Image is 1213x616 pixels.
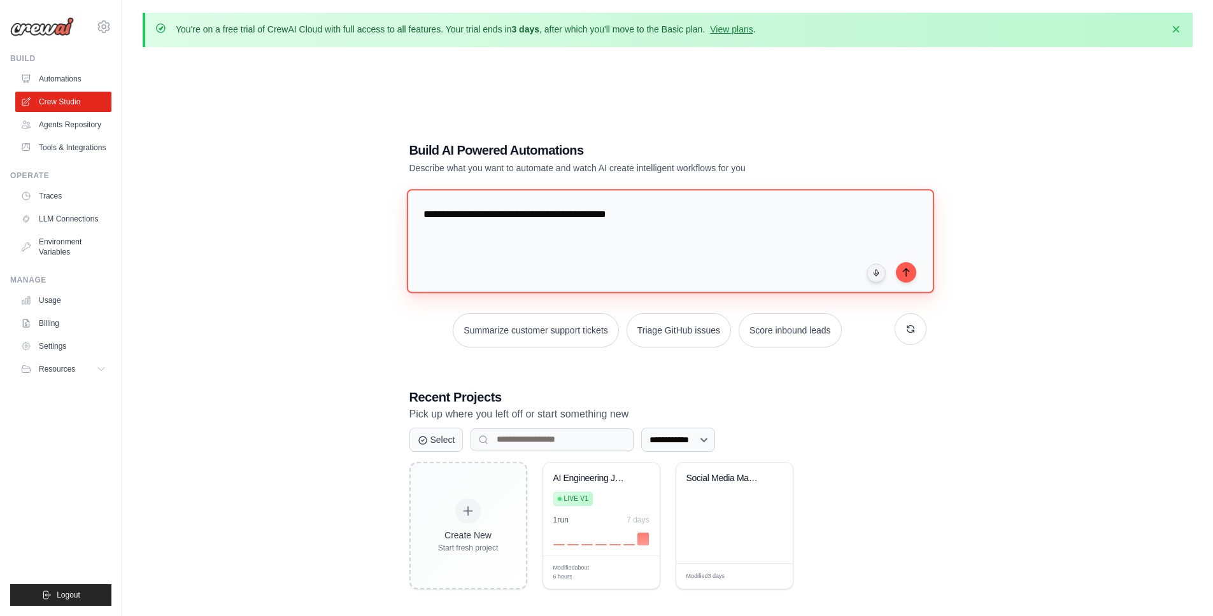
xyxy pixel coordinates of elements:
a: Crew Studio [15,92,111,112]
a: Environment Variables [15,232,111,262]
span: Modified 3 days [686,572,725,581]
strong: 3 days [511,24,539,34]
a: LLM Connections [15,209,111,229]
div: Day 4: 0 executions [595,544,607,545]
a: View plans [710,24,753,34]
p: Pick up where you left off or start something new [409,406,926,423]
div: Day 7: 1 executions [637,533,649,545]
div: Manage deployment [592,568,624,577]
button: Resources [15,359,111,379]
button: Click to speak your automation idea [867,263,886,283]
span: Live v1 [564,494,588,504]
a: Automations [15,69,111,89]
div: Social Media Management Automation [686,473,763,484]
a: Agents Repository [15,115,111,135]
button: Summarize customer support tickets [453,313,618,347]
div: Manage [10,275,111,285]
span: Manage [592,568,615,577]
div: Day 3: 0 executions [581,544,593,545]
h1: Build AI Powered Automations [409,141,837,159]
button: Logout [10,584,111,606]
h3: Recent Projects [409,388,926,406]
button: Score inbound leads [739,313,842,347]
span: Edit [762,571,773,581]
div: Create New [438,529,499,542]
button: Triage GitHub issues [627,313,731,347]
button: Select [409,428,464,452]
div: Day 5: 0 executions [609,544,621,545]
div: Start fresh project [438,543,499,553]
a: Usage [15,290,111,311]
div: 7 days [627,515,649,525]
a: Billing [15,313,111,333]
img: Logo [10,17,74,36]
span: Logout [57,590,80,600]
button: Get new suggestions [895,313,926,345]
div: 1 run [553,515,569,525]
div: Day 6: 0 executions [623,544,635,545]
a: Settings [15,336,111,356]
div: Activity over last 7 days [553,530,649,545]
a: Traces [15,186,111,206]
div: AI Engineering Job Market Analysis - Australia [553,473,630,484]
div: Build [10,53,111,64]
span: Edit [629,568,640,577]
p: Describe what you want to automate and watch AI create intelligent workflows for you [409,162,837,174]
div: Day 1: 0 executions [553,544,565,545]
span: Resources [39,364,75,374]
p: You're on a free trial of CrewAI Cloud with full access to all features. Your trial ends in , aft... [176,23,756,36]
a: Tools & Integrations [15,137,111,158]
div: Day 2: 0 executions [567,544,579,545]
div: Operate [10,171,111,181]
span: Modified about 6 hours [553,564,593,581]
